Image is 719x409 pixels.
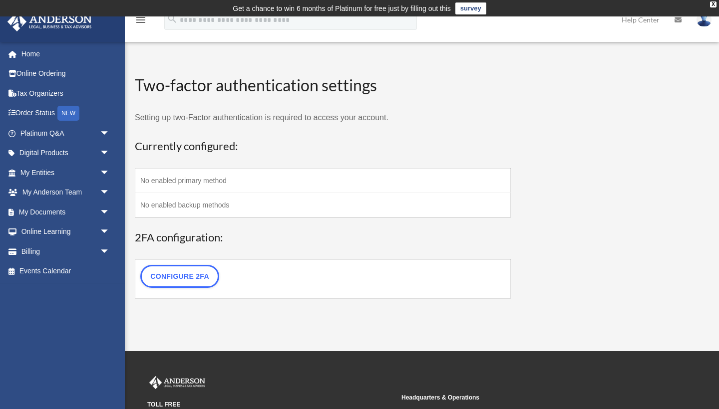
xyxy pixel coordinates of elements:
[135,193,511,217] td: No enabled backup methods
[135,168,511,193] td: No enabled primary method
[7,44,125,64] a: Home
[135,74,511,97] h2: Two-factor authentication settings
[100,222,120,242] span: arrow_drop_down
[135,17,147,26] a: menu
[7,261,125,281] a: Events Calendar
[140,265,219,288] a: Configure 2FA
[100,123,120,144] span: arrow_drop_down
[710,1,717,7] div: close
[7,64,125,84] a: Online Ordering
[135,111,511,125] p: Setting up two-Factor authentication is required to access your account.
[135,230,511,245] h3: 2FA configuration:
[401,393,649,403] small: Headquarters & Operations
[7,222,125,242] a: Online Learningarrow_drop_down
[57,106,79,121] div: NEW
[4,12,95,31] img: Anderson Advisors Platinum Portal
[7,163,125,183] a: My Entitiesarrow_drop_down
[147,376,207,389] img: Anderson Advisors Platinum Portal
[233,2,451,14] div: Get a chance to win 6 months of Platinum for free just by filling out this
[7,143,125,163] a: Digital Productsarrow_drop_down
[135,139,511,154] h3: Currently configured:
[7,103,125,124] a: Order StatusNEW
[100,241,120,262] span: arrow_drop_down
[7,123,125,143] a: Platinum Q&Aarrow_drop_down
[697,12,712,27] img: User Pic
[7,241,125,261] a: Billingarrow_drop_down
[7,202,125,222] a: My Documentsarrow_drop_down
[7,183,125,203] a: My Anderson Teamarrow_drop_down
[7,83,125,103] a: Tax Organizers
[100,202,120,222] span: arrow_drop_down
[100,183,120,203] span: arrow_drop_down
[135,14,147,26] i: menu
[167,13,178,24] i: search
[100,143,120,164] span: arrow_drop_down
[100,163,120,183] span: arrow_drop_down
[455,2,486,14] a: survey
